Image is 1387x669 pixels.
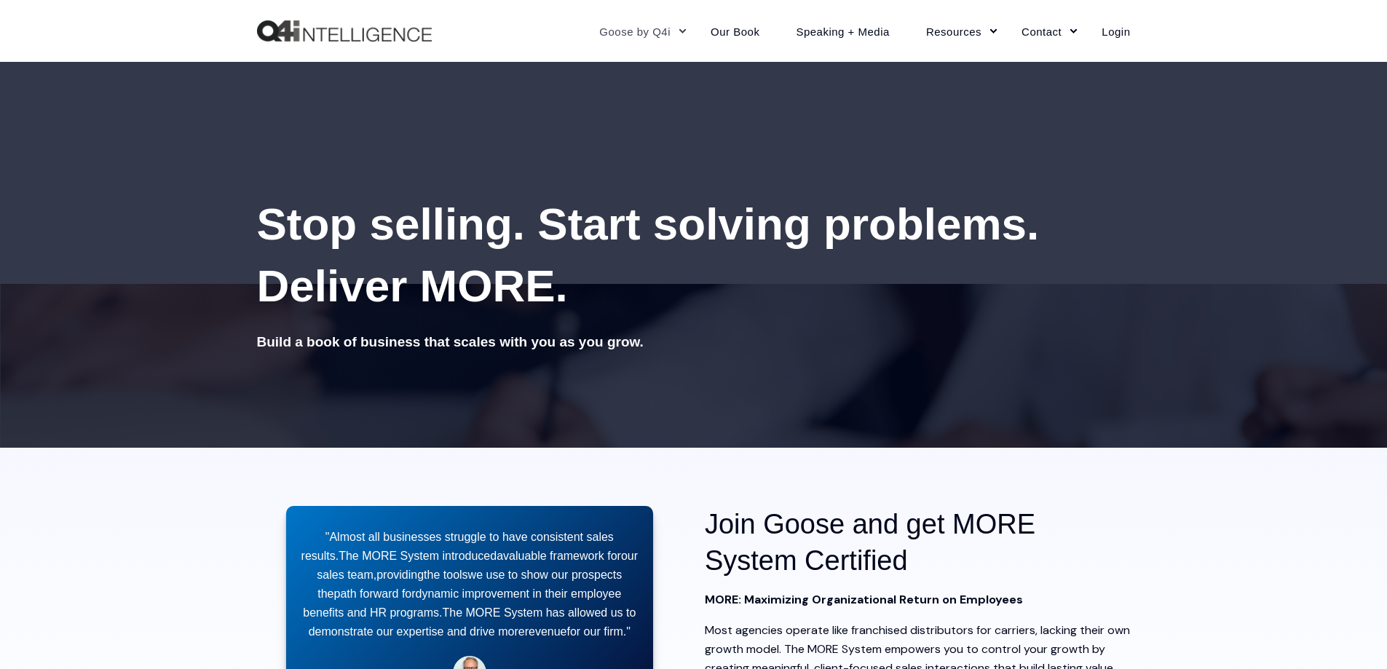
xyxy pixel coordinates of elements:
[468,569,505,581] span: we use
[303,587,621,619] span: dynamic improvement in their employee benefits and HR programs.
[503,550,621,562] span: valuable framework for
[567,625,631,638] span: for our firm."
[424,569,467,581] span: the tools
[490,550,497,562] span: d
[257,20,432,42] a: Back to Home
[301,531,614,562] span: "Almost all businesses struggle to have consistent sales results.
[257,331,1131,353] h5: Build a book of business that scales with you as you grow.
[376,569,393,581] span: pro
[339,550,439,562] span: The MORE System
[525,625,567,638] span: revenue
[334,587,416,600] span: path forward for
[309,606,636,638] span: The MORE System has allowed us to demonstrate our expertise and drive more
[257,20,432,42] img: Q4intelligence, LLC logo
[393,569,424,581] span: viding
[257,199,1040,311] span: Stop selling. Start solving problems. Deliver MORE.
[705,592,1023,607] strong: MORE: Maximizing Organizational Return on Employees
[497,550,503,562] span: a
[442,550,490,562] span: introduce
[705,506,1131,579] h2: Join Goose and get MORE System Certified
